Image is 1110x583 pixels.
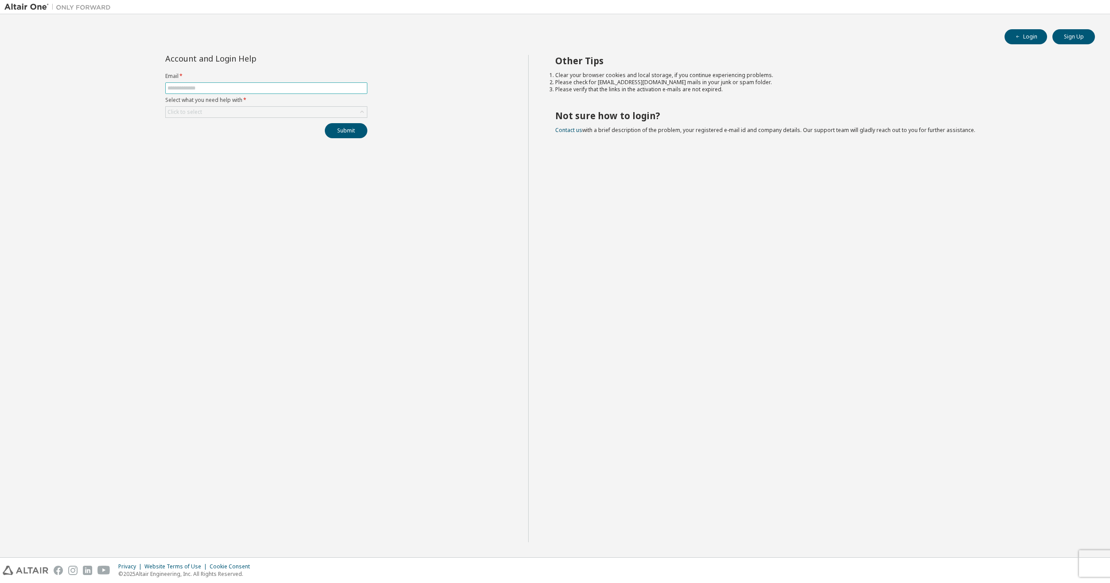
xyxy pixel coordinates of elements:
h2: Not sure how to login? [555,110,1079,121]
li: Please check for [EMAIL_ADDRESS][DOMAIN_NAME] mails in your junk or spam folder. [555,79,1079,86]
label: Email [165,73,367,80]
img: Altair One [4,3,115,12]
li: Clear your browser cookies and local storage, if you continue experiencing problems. [555,72,1079,79]
label: Select what you need help with [165,97,367,104]
p: © 2025 Altair Engineering, Inc. All Rights Reserved. [118,570,255,578]
img: youtube.svg [97,566,110,575]
img: instagram.svg [68,566,78,575]
h2: Other Tips [555,55,1079,66]
div: Cookie Consent [210,563,255,570]
div: Click to select [167,109,202,116]
img: facebook.svg [54,566,63,575]
a: Contact us [555,126,582,134]
button: Submit [325,123,367,138]
div: Account and Login Help [165,55,327,62]
div: Click to select [166,107,367,117]
div: Website Terms of Use [144,563,210,570]
div: Privacy [118,563,144,570]
li: Please verify that the links in the activation e-mails are not expired. [555,86,1079,93]
button: Sign Up [1052,29,1095,44]
img: altair_logo.svg [3,566,48,575]
img: linkedin.svg [83,566,92,575]
span: with a brief description of the problem, your registered e-mail id and company details. Our suppo... [555,126,975,134]
button: Login [1005,29,1047,44]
